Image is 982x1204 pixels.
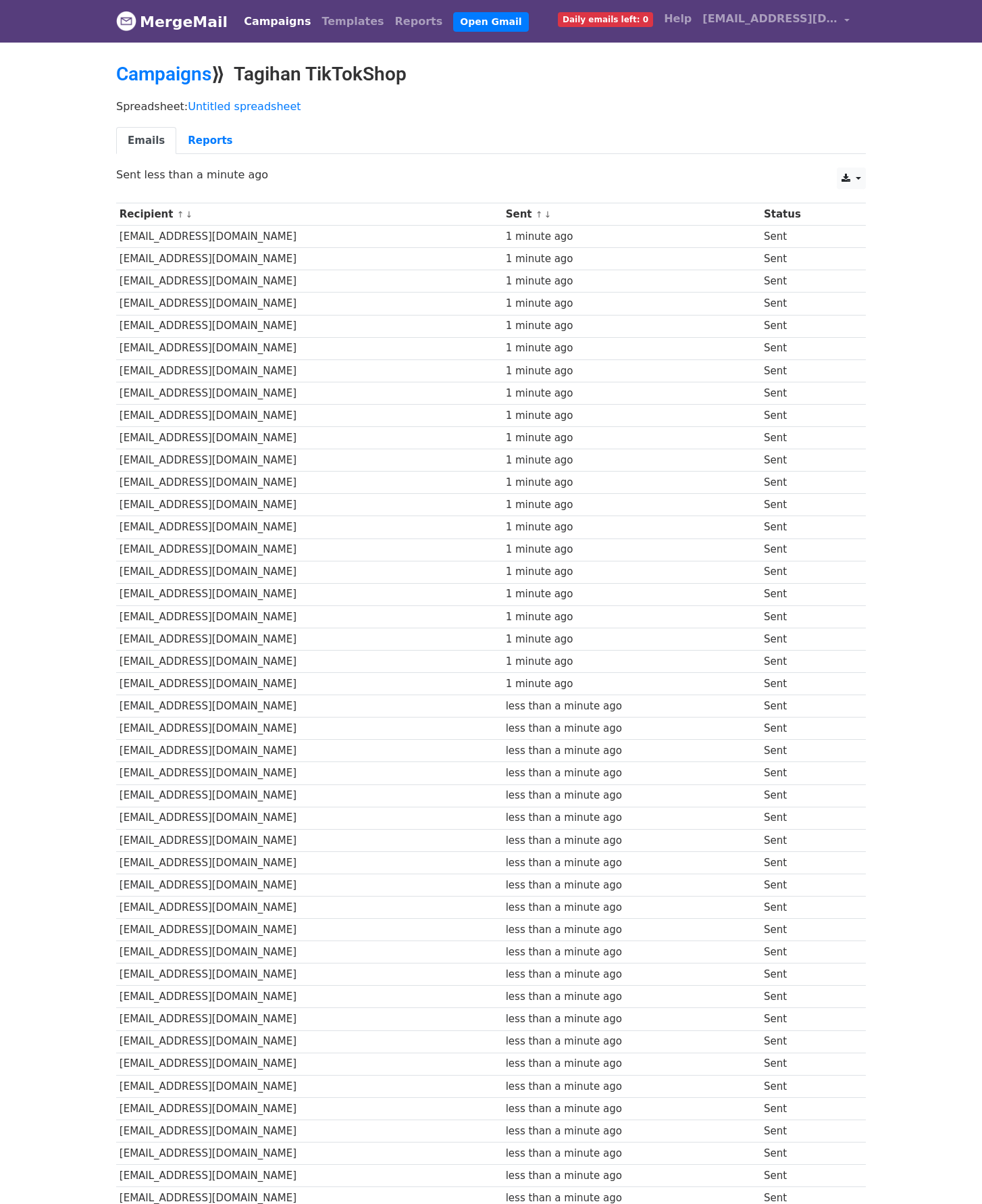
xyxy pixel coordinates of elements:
[116,1120,502,1142] td: [EMAIL_ADDRESS][DOMAIN_NAME]
[506,743,758,759] div: less than a minute ago
[506,1146,758,1161] div: less than a minute ago
[760,337,852,359] td: Sent
[116,807,502,829] td: [EMAIL_ADDRESS][DOMAIN_NAME]
[116,1008,502,1030] td: [EMAIL_ADDRESS][DOMAIN_NAME]
[116,695,502,718] td: [EMAIL_ADDRESS][DOMAIN_NAME]
[506,274,758,289] div: 1 minute ago
[453,12,528,32] a: Open Gmail
[116,494,502,516] td: [EMAIL_ADDRESS][DOMAIN_NAME]
[116,1053,502,1075] td: [EMAIL_ADDRESS][DOMAIN_NAME]
[506,900,758,915] div: less than a minute ago
[506,229,758,245] div: 1 minute ago
[116,404,502,426] td: [EMAIL_ADDRESS][DOMAIN_NAME]
[506,810,758,826] div: less than a minute ago
[506,699,758,714] div: less than a minute ago
[506,922,758,938] div: less than a minute ago
[658,5,697,32] a: Help
[116,628,502,650] td: [EMAIL_ADDRESS][DOMAIN_NAME]
[506,318,758,334] div: 1 minute ago
[760,1165,852,1187] td: Sent
[116,784,502,807] td: [EMAIL_ADDRESS][DOMAIN_NAME]
[760,516,852,538] td: Sent
[506,1168,758,1184] div: less than a minute ago
[506,654,758,670] div: 1 minute ago
[760,628,852,650] td: Sent
[116,7,228,36] a: MergeMail
[116,941,502,963] td: [EMAIL_ADDRESS][DOMAIN_NAME]
[760,1075,852,1097] td: Sent
[760,538,852,561] td: Sent
[760,650,852,672] td: Sent
[760,1120,852,1142] td: Sent
[116,1097,502,1120] td: [EMAIL_ADDRESS][DOMAIN_NAME]
[116,1165,502,1187] td: [EMAIL_ADDRESS][DOMAIN_NAME]
[760,404,852,426] td: Sent
[116,605,502,628] td: [EMAIL_ADDRESS][DOMAIN_NAME]
[506,1011,758,1027] div: less than a minute ago
[506,408,758,424] div: 1 minute ago
[760,807,852,829] td: Sent
[116,583,502,605] td: [EMAIL_ADDRESS][DOMAIN_NAME]
[760,561,852,583] td: Sent
[760,740,852,762] td: Sent
[552,5,658,32] a: Daily emails left: 0
[506,632,758,647] div: 1 minute ago
[506,1124,758,1139] div: less than a minute ago
[760,1053,852,1075] td: Sent
[760,829,852,851] td: Sent
[116,11,136,31] img: MergeMail logo
[760,718,852,740] td: Sent
[116,829,502,851] td: [EMAIL_ADDRESS][DOMAIN_NAME]
[506,386,758,401] div: 1 minute ago
[760,1097,852,1120] td: Sent
[760,874,852,896] td: Sent
[116,538,502,561] td: [EMAIL_ADDRESS][DOMAIN_NAME]
[506,251,758,267] div: 1 minute ago
[760,1143,852,1165] td: Sent
[536,209,543,220] a: ↑
[116,851,502,874] td: [EMAIL_ADDRESS][DOMAIN_NAME]
[506,520,758,535] div: 1 minute ago
[116,762,502,784] td: [EMAIL_ADDRESS][DOMAIN_NAME]
[506,1079,758,1095] div: less than a minute ago
[116,561,502,583] td: [EMAIL_ADDRESS][DOMAIN_NAME]
[116,449,502,472] td: [EMAIL_ADDRESS][DOMAIN_NAME]
[316,8,389,35] a: Templates
[116,168,866,182] p: Sent less than a minute ago
[506,945,758,960] div: less than a minute ago
[506,676,758,692] div: 1 minute ago
[116,516,502,538] td: [EMAIL_ADDRESS][DOMAIN_NAME]
[116,673,502,695] td: [EMAIL_ADDRESS][DOMAIN_NAME]
[176,127,244,155] a: Reports
[116,248,502,270] td: [EMAIL_ADDRESS][DOMAIN_NAME]
[116,226,502,248] td: [EMAIL_ADDRESS][DOMAIN_NAME]
[760,762,852,784] td: Sent
[760,941,852,963] td: Sent
[116,293,502,315] td: [EMAIL_ADDRESS][DOMAIN_NAME]
[506,1034,758,1049] div: less than a minute ago
[506,430,758,446] div: 1 minute ago
[116,203,502,226] th: Recipient
[116,270,502,293] td: [EMAIL_ADDRESS][DOMAIN_NAME]
[116,127,176,155] a: Emails
[116,337,502,359] td: [EMAIL_ADDRESS][DOMAIN_NAME]
[116,650,502,672] td: [EMAIL_ADDRESS][DOMAIN_NAME]
[506,967,758,982] div: less than a minute ago
[558,12,653,27] span: Daily emails left: 0
[116,359,502,382] td: [EMAIL_ADDRESS][DOMAIN_NAME]
[506,341,758,356] div: 1 minute ago
[390,8,448,35] a: Reports
[760,673,852,695] td: Sent
[760,315,852,337] td: Sent
[760,1030,852,1053] td: Sent
[506,609,758,625] div: 1 minute ago
[116,99,866,114] p: Spreadsheet:
[116,919,502,941] td: [EMAIL_ADDRESS][DOMAIN_NAME]
[506,878,758,893] div: less than a minute ago
[116,382,502,404] td: [EMAIL_ADDRESS][DOMAIN_NAME]
[760,784,852,807] td: Sent
[506,363,758,379] div: 1 minute ago
[760,494,852,516] td: Sent
[116,63,211,85] a: Campaigns
[116,1075,502,1097] td: [EMAIL_ADDRESS][DOMAIN_NAME]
